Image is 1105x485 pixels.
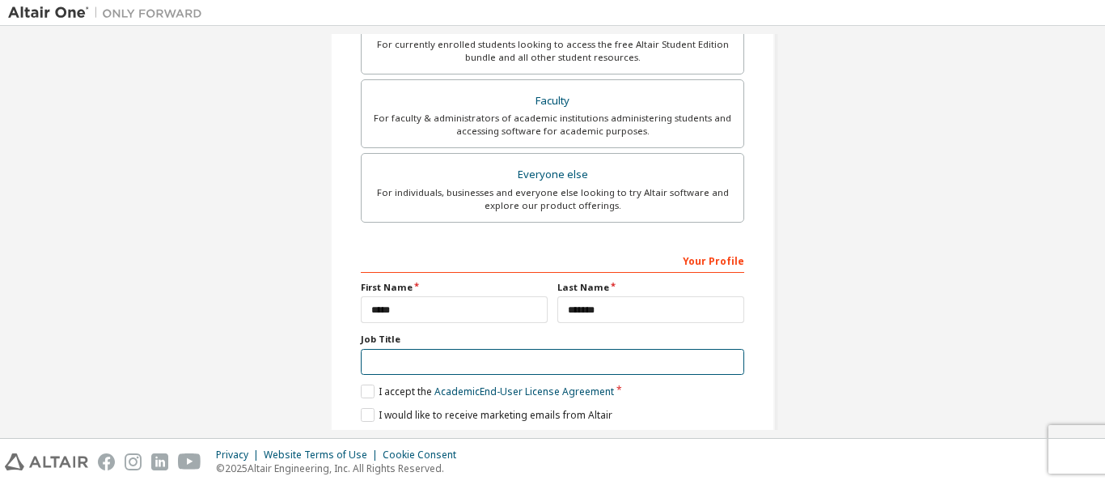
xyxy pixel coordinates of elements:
[434,385,614,398] a: Academic End-User License Agreement
[371,90,734,113] div: Faculty
[5,453,88,470] img: altair_logo.svg
[361,385,614,398] label: I accept the
[216,449,264,462] div: Privacy
[361,281,548,294] label: First Name
[371,112,734,138] div: For faculty & administrators of academic institutions administering students and accessing softwa...
[361,408,612,422] label: I would like to receive marketing emails from Altair
[98,453,115,470] img: facebook.svg
[361,333,744,346] label: Job Title
[361,247,744,273] div: Your Profile
[371,164,734,186] div: Everyone else
[151,453,168,470] img: linkedin.svg
[264,449,383,462] div: Website Terms of Use
[371,38,734,64] div: For currently enrolled students looking to access the free Altair Student Edition bundle and all ...
[8,5,210,21] img: Altair One
[125,453,142,470] img: instagram.svg
[383,449,466,462] div: Cookie Consent
[178,453,201,470] img: youtube.svg
[216,462,466,475] p: © 2025 Altair Engineering, Inc. All Rights Reserved.
[371,186,734,212] div: For individuals, businesses and everyone else looking to try Altair software and explore our prod...
[557,281,744,294] label: Last Name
